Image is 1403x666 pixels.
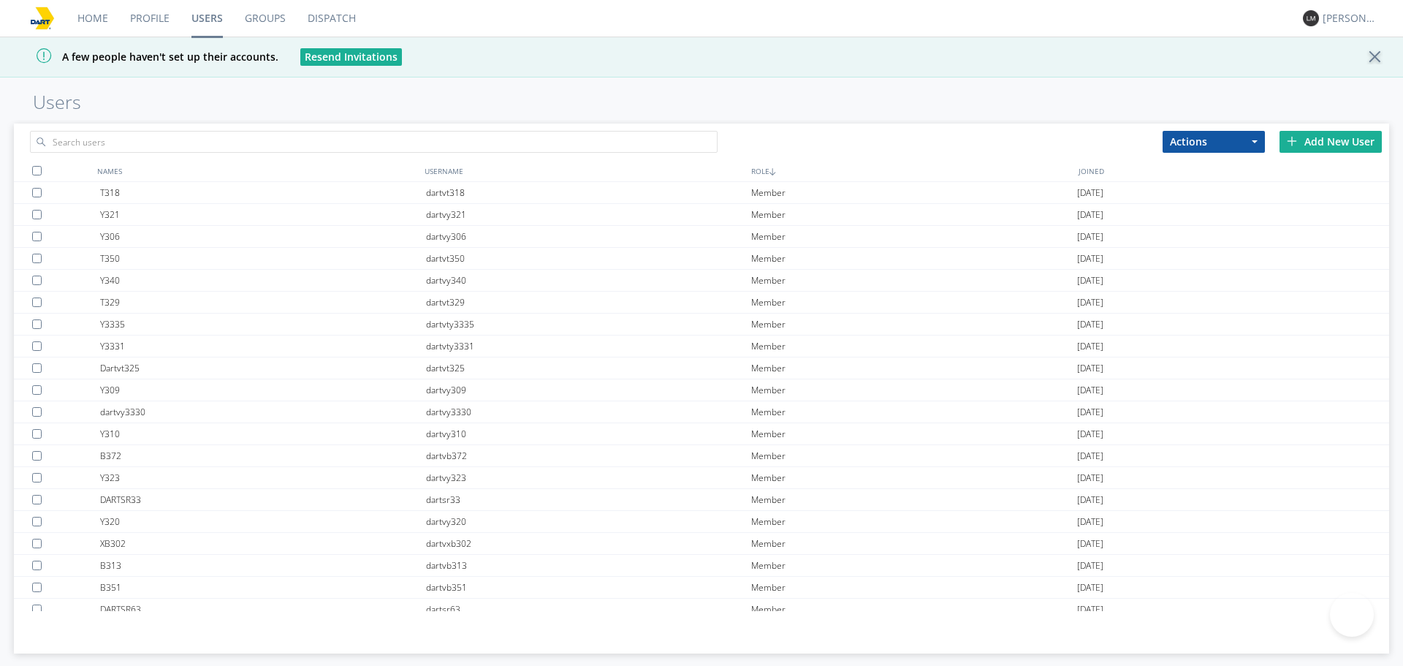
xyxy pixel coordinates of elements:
[14,423,1389,445] a: Y310dartvy310Member[DATE]
[100,445,426,466] div: B372
[426,357,752,379] div: dartvt325
[426,292,752,313] div: dartvt329
[100,357,426,379] div: Dartvt325
[751,401,1077,423] div: Member
[100,467,426,488] div: Y323
[100,489,426,510] div: DARTSR33
[14,467,1389,489] a: Y323dartvy323Member[DATE]
[426,599,752,620] div: dartsr63
[14,292,1389,314] a: T329dartvt329Member[DATE]
[14,555,1389,577] a: B313dartvb313Member[DATE]
[751,467,1077,488] div: Member
[100,423,426,444] div: Y310
[100,511,426,532] div: Y320
[751,226,1077,247] div: Member
[1077,511,1103,533] span: [DATE]
[751,314,1077,335] div: Member
[100,401,426,423] div: dartvy3330
[751,270,1077,291] div: Member
[1077,467,1103,489] span: [DATE]
[751,357,1077,379] div: Member
[426,511,752,532] div: dartvy320
[100,226,426,247] div: Y306
[14,204,1389,226] a: Y321dartvy321Member[DATE]
[100,599,426,620] div: DARTSR63
[426,467,752,488] div: dartvy323
[14,401,1389,423] a: dartvy3330dartvy3330Member[DATE]
[30,131,718,153] input: Search users
[1077,599,1103,621] span: [DATE]
[1077,445,1103,467] span: [DATE]
[421,160,748,181] div: USERNAME
[14,489,1389,511] a: DARTSR33dartsr33Member[DATE]
[426,226,752,247] div: dartvy306
[426,182,752,203] div: dartvt318
[1280,131,1382,153] div: Add New User
[1077,555,1103,577] span: [DATE]
[1077,533,1103,555] span: [DATE]
[426,248,752,269] div: dartvt350
[100,533,426,554] div: XB302
[14,226,1389,248] a: Y306dartvy306Member[DATE]
[426,270,752,291] div: dartvy340
[751,577,1077,598] div: Member
[426,401,752,423] div: dartvy3330
[1323,11,1377,26] div: [PERSON_NAME]
[100,292,426,313] div: T329
[14,379,1389,401] a: Y309dartvy309Member[DATE]
[751,445,1077,466] div: Member
[751,533,1077,554] div: Member
[426,577,752,598] div: dartvb351
[100,270,426,291] div: Y340
[14,533,1389,555] a: XB302dartvxb302Member[DATE]
[426,445,752,466] div: dartvb372
[426,423,752,444] div: dartvy310
[29,5,56,31] img: 78cd887fa48448738319bff880e8b00c
[100,577,426,598] div: B351
[751,379,1077,401] div: Member
[100,314,426,335] div: Y3335
[1077,577,1103,599] span: [DATE]
[751,182,1077,203] div: Member
[426,533,752,554] div: dartvxb302
[1077,204,1103,226] span: [DATE]
[100,555,426,576] div: B313
[14,270,1389,292] a: Y340dartvy340Member[DATE]
[1077,248,1103,270] span: [DATE]
[1077,423,1103,445] span: [DATE]
[1077,401,1103,423] span: [DATE]
[426,379,752,401] div: dartvy309
[94,160,421,181] div: NAMES
[14,577,1389,599] a: B351dartvb351Member[DATE]
[14,445,1389,467] a: B372dartvb372Member[DATE]
[426,555,752,576] div: dartvb313
[751,599,1077,620] div: Member
[100,204,426,225] div: Y321
[1077,270,1103,292] span: [DATE]
[1077,379,1103,401] span: [DATE]
[1077,357,1103,379] span: [DATE]
[751,423,1077,444] div: Member
[426,336,752,357] div: dartvty3331
[100,182,426,203] div: T318
[751,489,1077,510] div: Member
[751,248,1077,269] div: Member
[1075,160,1402,181] div: JOINED
[14,511,1389,533] a: Y320dartvy320Member[DATE]
[11,50,278,64] span: A few people haven't set up their accounts.
[748,160,1075,181] div: ROLE
[426,314,752,335] div: dartvty3335
[751,555,1077,576] div: Member
[300,48,402,66] button: Resend Invitations
[1077,182,1103,204] span: [DATE]
[1077,489,1103,511] span: [DATE]
[1303,10,1319,26] img: 373638.png
[1287,136,1297,146] img: plus.svg
[751,292,1077,313] div: Member
[751,511,1077,532] div: Member
[1077,336,1103,357] span: [DATE]
[1077,292,1103,314] span: [DATE]
[1077,226,1103,248] span: [DATE]
[100,336,426,357] div: Y3331
[100,248,426,269] div: T350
